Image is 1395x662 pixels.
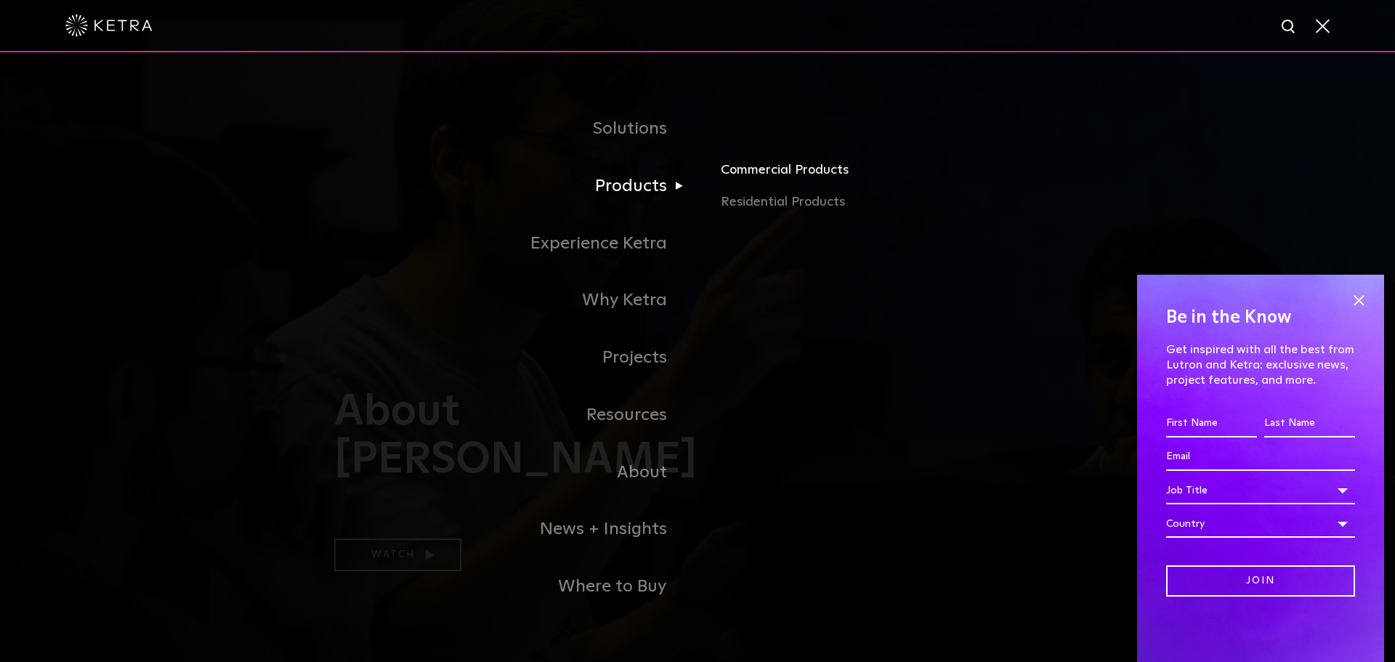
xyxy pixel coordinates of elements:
[334,100,1061,615] div: Navigation Menu
[334,387,697,444] a: Resources
[1166,410,1257,437] input: First Name
[1264,410,1355,437] input: Last Name
[334,100,697,158] a: Solutions
[334,501,697,558] a: News + Insights
[334,329,697,387] a: Projects
[1166,342,1355,387] p: Get inspired with all the best from Lutron and Ketra: exclusive news, project features, and more.
[1166,443,1355,471] input: Email
[334,215,697,273] a: Experience Ketra
[1166,510,1355,538] div: Country
[1166,477,1355,504] div: Job Title
[334,158,697,215] a: Products
[721,160,1061,192] a: Commercial Products
[1280,18,1298,36] img: search icon
[334,272,697,329] a: Why Ketra
[334,558,697,615] a: Where to Buy
[1166,304,1355,331] h4: Be in the Know
[65,15,153,36] img: ketra-logo-2019-white
[1166,565,1355,597] input: Join
[721,192,1061,213] a: Residential Products
[334,444,697,501] a: About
